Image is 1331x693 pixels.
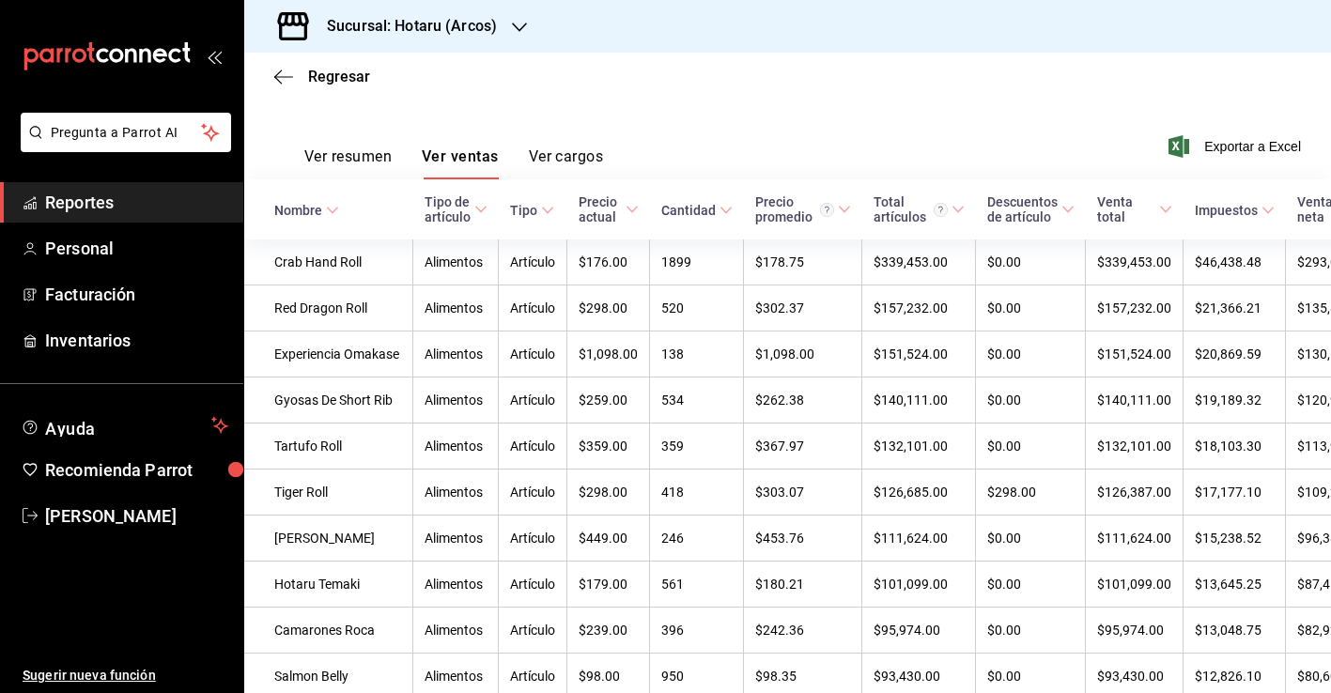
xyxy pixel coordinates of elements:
td: Tiger Roll [244,470,413,516]
span: Reportes [45,190,228,215]
td: $111,624.00 [862,516,976,562]
td: $111,624.00 [1086,516,1184,562]
div: Venta total [1097,194,1155,224]
td: $15,238.52 [1184,516,1286,562]
td: $13,048.75 [1184,608,1286,654]
td: Crab Hand Roll [244,239,413,285]
button: Ver cargos [529,147,604,179]
td: Alimentos [413,516,499,562]
div: Tipo de artículo [425,194,471,224]
td: $101,099.00 [862,562,976,608]
td: $178.75 [744,239,862,285]
span: Regresar [308,68,370,85]
span: Personal [45,236,228,261]
td: $19,189.32 [1184,377,1286,423]
td: $0.00 [976,377,1086,423]
td: $242.36 [744,608,862,654]
td: Alimentos [413,562,499,608]
td: $1,098.00 [567,331,650,377]
td: 138 [650,331,744,377]
td: $18,103.30 [1184,423,1286,470]
td: $95,974.00 [862,608,976,654]
td: Artículo [499,331,567,377]
span: Ayuda [45,414,204,437]
div: Precio promedio [755,194,834,224]
td: $180.21 [744,562,862,608]
td: Artículo [499,470,567,516]
td: $0.00 [976,423,1086,470]
div: Nombre [274,203,322,218]
span: Descuentos de artículo [987,194,1075,224]
td: Tartufo Roll [244,423,413,470]
td: 246 [650,516,744,562]
td: $449.00 [567,516,650,562]
a: Pregunta a Parrot AI [13,136,231,156]
td: Alimentos [413,423,499,470]
td: $0.00 [976,331,1086,377]
td: $179.00 [567,562,650,608]
span: Tipo de artículo [425,194,488,224]
span: Impuestos [1195,203,1275,218]
span: Venta total [1097,194,1172,224]
td: $17,177.10 [1184,470,1286,516]
div: Tipo [510,203,537,218]
td: $140,111.00 [1086,377,1184,423]
td: $0.00 [976,608,1086,654]
td: $302.37 [744,285,862,331]
span: Facturación [45,282,228,307]
td: $101,099.00 [1086,562,1184,608]
td: $126,685.00 [862,470,976,516]
td: $132,101.00 [1086,423,1184,470]
div: Cantidad [661,203,716,218]
td: Artículo [499,239,567,285]
button: open_drawer_menu [207,49,222,64]
td: Artículo [499,608,567,654]
td: Artículo [499,285,567,331]
td: $46,438.48 [1184,239,1286,285]
td: 520 [650,285,744,331]
span: Nombre [274,203,339,218]
td: Alimentos [413,377,499,423]
button: Regresar [274,68,370,85]
td: $157,232.00 [1086,285,1184,331]
td: Artículo [499,377,567,423]
span: Recomienda Parrot [45,457,228,483]
td: $298.00 [567,285,650,331]
td: 561 [650,562,744,608]
td: $132,101.00 [862,423,976,470]
span: Pregunta a Parrot AI [51,123,202,143]
td: 396 [650,608,744,654]
span: Inventarios [45,328,228,353]
button: Ver resumen [304,147,392,179]
td: $339,453.00 [1086,239,1184,285]
span: Precio promedio [755,194,851,224]
td: $140,111.00 [862,377,976,423]
td: $0.00 [976,516,1086,562]
div: navigation tabs [304,147,603,179]
td: Experiencia Omakase [244,331,413,377]
td: $303.07 [744,470,862,516]
button: Pregunta a Parrot AI [21,113,231,152]
td: $259.00 [567,377,650,423]
td: $21,366.21 [1184,285,1286,331]
td: 534 [650,377,744,423]
span: [PERSON_NAME] [45,503,228,529]
td: Camarones Roca [244,608,413,654]
span: Precio actual [579,194,639,224]
button: Exportar a Excel [1172,135,1301,158]
div: Descuentos de artículo [987,194,1058,224]
td: [PERSON_NAME] [244,516,413,562]
td: $13,645.25 [1184,562,1286,608]
div: Precio actual [579,194,622,224]
td: $298.00 [976,470,1086,516]
span: Sugerir nueva función [23,666,228,685]
div: Total artículos [874,194,948,224]
td: $359.00 [567,423,650,470]
button: Ver ventas [422,147,499,179]
td: Alimentos [413,470,499,516]
td: $95,974.00 [1086,608,1184,654]
td: $298.00 [567,470,650,516]
td: $367.97 [744,423,862,470]
td: Red Dragon Roll [244,285,413,331]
